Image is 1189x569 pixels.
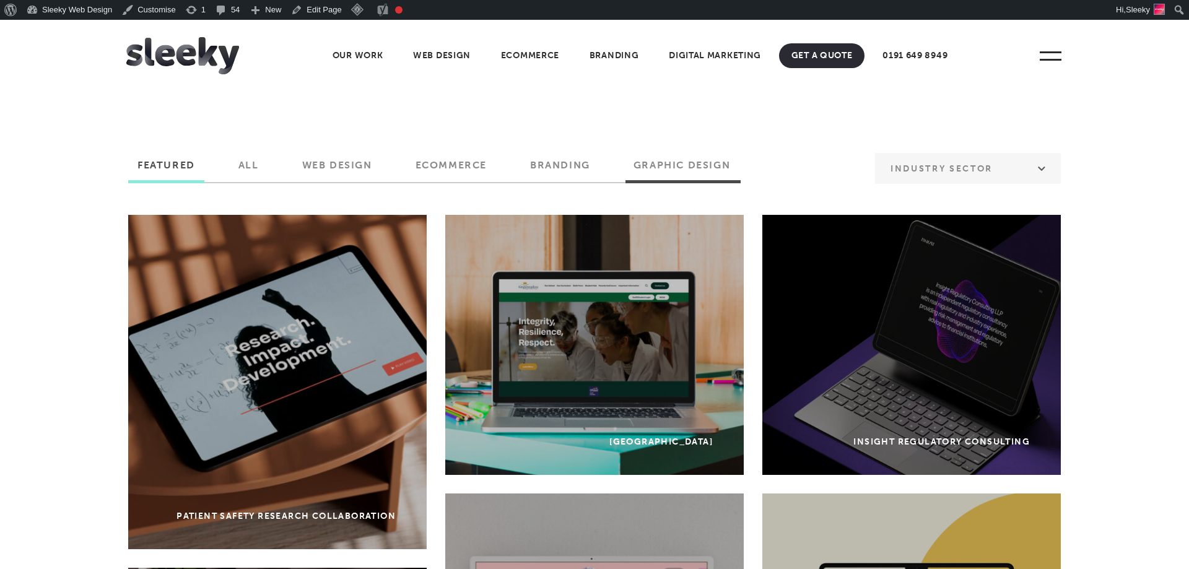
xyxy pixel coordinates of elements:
[128,159,204,180] label: Featured
[401,43,483,68] a: Web Design
[521,159,599,180] label: Branding
[229,159,268,180] label: All
[624,159,739,180] label: Graphic Design
[320,43,396,68] a: Our Work
[293,159,381,180] label: Web Design
[1154,4,1165,15] img: sleeky-avatar.svg
[406,159,496,180] label: Ecommerce
[577,43,651,68] a: Branding
[126,37,239,74] img: Sleeky Web Design Newcastle
[489,43,572,68] a: Ecommerce
[1126,5,1150,14] span: Sleeky
[395,6,403,14] div: Focus keyphrase not set
[779,43,865,68] a: Get A Quote
[870,43,960,68] a: 0191 649 8949
[656,43,773,68] a: Digital Marketing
